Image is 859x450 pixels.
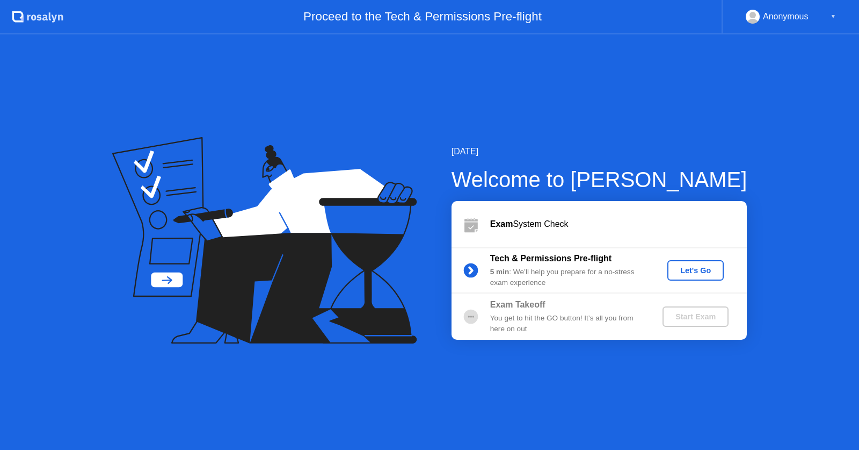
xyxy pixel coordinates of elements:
b: Tech & Permissions Pre-flight [490,254,612,263]
div: You get to hit the GO button! It’s all you from here on out [490,313,645,335]
button: Start Exam [663,306,729,327]
b: Exam [490,219,513,228]
b: Exam Takeoff [490,300,545,309]
div: Let's Go [672,266,719,275]
div: Anonymous [763,10,809,24]
div: : We’ll help you prepare for a no-stress exam experience [490,267,645,289]
b: 5 min [490,268,509,276]
div: Start Exam [667,312,724,321]
div: ▼ [831,10,836,24]
div: [DATE] [452,145,747,158]
button: Let's Go [667,260,724,281]
div: System Check [490,218,747,231]
div: Welcome to [PERSON_NAME] [452,163,747,196]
